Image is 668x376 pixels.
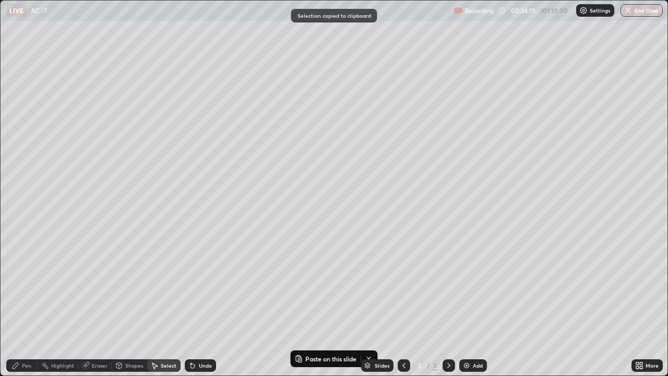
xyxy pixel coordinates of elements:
[624,6,633,15] img: end-class-cross
[375,363,389,368] div: Slides
[9,6,23,15] p: LIVE
[621,4,663,17] button: End Class
[432,361,438,370] div: 3
[125,363,143,368] div: Shapes
[414,362,425,369] div: 3
[454,6,462,15] img: recording.375f2c34.svg
[646,363,659,368] div: More
[92,363,108,368] div: Eraser
[293,352,359,365] button: Paste on this slide
[161,363,176,368] div: Select
[464,7,494,15] p: Recording
[462,361,471,370] img: add-slide-button
[199,363,212,368] div: Undo
[427,362,430,369] div: /
[51,363,74,368] div: Highlight
[22,363,31,368] div: Pen
[473,363,483,368] div: Add
[31,6,47,15] p: AC -7
[590,8,610,13] p: Settings
[305,355,356,363] p: Paste on this slide
[579,6,588,15] img: class-settings-icons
